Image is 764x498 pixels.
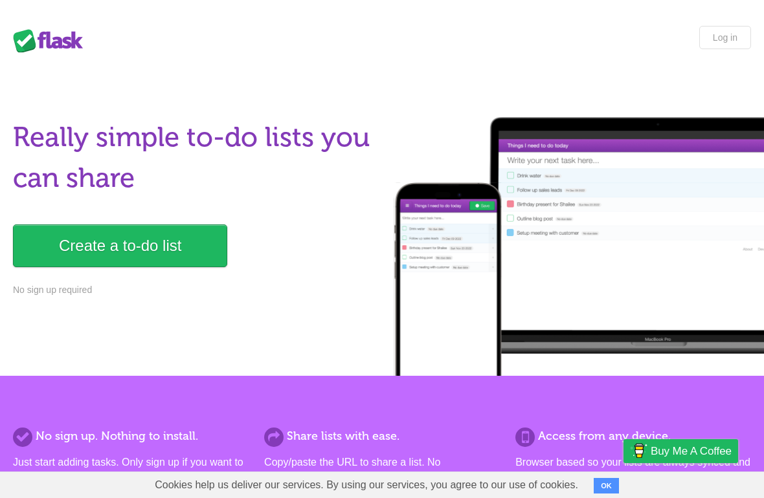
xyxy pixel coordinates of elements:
[142,472,591,498] span: Cookies help us deliver our services. By using our services, you agree to our use of cookies.
[651,440,732,462] span: Buy me a coffee
[13,117,374,199] h1: Really simple to-do lists you can share
[13,29,91,52] div: Flask Lists
[624,439,738,463] a: Buy me a coffee
[515,428,751,445] h2: Access from any device.
[13,455,249,486] p: Just start adding tasks. Only sign up if you want to save more than one list.
[13,224,227,267] a: Create a to-do list
[13,428,249,445] h2: No sign up. Nothing to install.
[630,440,647,462] img: Buy me a coffee
[264,428,500,445] h2: Share lists with ease.
[699,26,751,49] a: Log in
[264,455,500,486] p: Copy/paste the URL to share a list. No permissions. No formal invites. It's that simple.
[594,478,619,493] button: OK
[13,283,374,297] p: No sign up required
[515,455,751,486] p: Browser based so your lists are always synced and you can access them from anywhere.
